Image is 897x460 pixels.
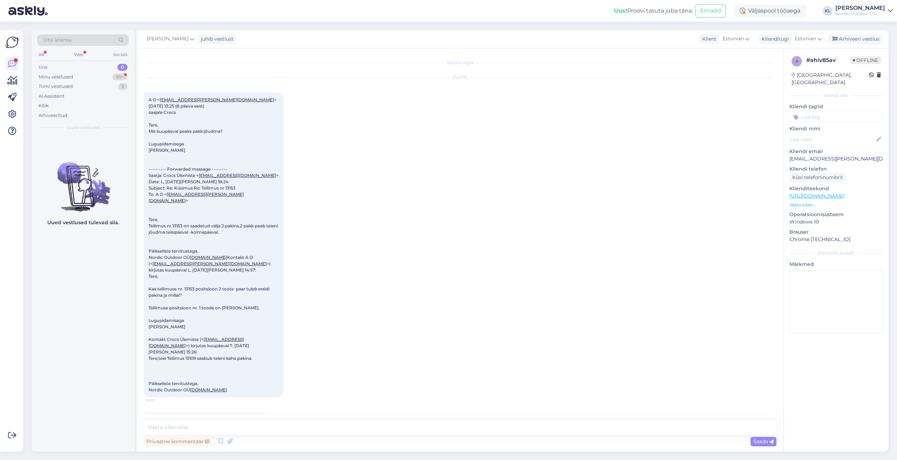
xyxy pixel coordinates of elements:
[789,250,883,256] div: [PERSON_NAME]
[789,148,883,155] p: Kliendi email
[144,74,776,81] div: [DATE]
[67,124,100,131] span: Uued vestlused
[823,6,833,16] div: KL
[112,74,128,81] div: 99+
[73,50,85,59] div: Web
[828,34,882,44] div: Arhiveeri vestlus
[614,7,693,15] div: Proovi tasuta juba täna:
[146,398,172,403] span: 16:50
[144,60,776,66] div: Vestlus algas
[850,56,881,64] span: Offline
[789,236,883,243] p: Chrome [TECHNICAL_ID]
[789,125,883,132] p: Kliendi nimi
[39,74,73,81] div: Minu vestlused
[39,102,49,109] div: Kõik
[789,193,844,199] a: [URL][DOMAIN_NAME]
[789,103,883,110] p: Kliendi tag'id
[118,83,128,90] div: 5
[759,35,789,43] div: Klienditugi
[795,35,816,43] span: Estonian
[734,5,806,17] div: Väljaspool tööaega
[789,173,846,182] div: Küsi telefoninumbrit
[149,97,279,392] span: A O < > [DATE] 13:25 (8 päeva eest) saajale Crocs Tere, Mis kuupäeval peaks pakk jõudma? Lugupida...
[190,387,227,392] a: [DOMAIN_NAME]
[144,437,212,446] div: Privaatne kommentaar
[696,4,726,18] button: Emailid
[753,438,774,445] span: Saada
[835,5,885,11] div: [PERSON_NAME]
[723,35,744,43] span: Estonian
[39,64,48,71] div: Uus
[32,150,135,213] img: No chats
[198,35,234,43] div: juhib vestlust
[789,185,883,192] p: Klienditeekond
[789,261,883,268] p: Märkmed
[160,97,274,102] a: [EMAIL_ADDRESS][PERSON_NAME][DOMAIN_NAME]
[47,219,119,226] p: Uued vestlused tulevad siia.
[117,64,128,71] div: 0
[6,36,19,49] img: Askly Logo
[199,173,276,178] a: [EMAIL_ADDRESS][DOMAIN_NAME]
[39,93,64,100] div: AI Assistent
[789,112,883,122] input: Lisa tag
[789,228,883,236] p: Brauser
[795,59,799,64] span: a
[790,136,875,143] input: Lisa nimi
[699,35,717,43] div: Klient
[149,192,244,203] a: [EMAIL_ADDRESS][PERSON_NAME][DOMAIN_NAME]
[112,50,129,59] div: Socials
[39,83,73,90] div: Tiimi vestlused
[147,35,189,43] span: [PERSON_NAME]
[152,261,267,266] a: [EMAIL_ADDRESS][PERSON_NAME][DOMAIN_NAME]
[789,202,883,208] p: Vaata edasi ...
[835,5,893,16] a: [PERSON_NAME]Nordic Outdoor OÜ
[789,211,883,218] p: Operatsioonisüsteem
[614,7,627,14] b: Uus!
[37,50,45,59] div: All
[39,112,67,119] div: Arhiveeritud
[789,218,883,226] p: Windows 10
[789,92,883,99] div: Kliendi info
[835,11,885,16] div: Nordic Outdoor OÜ
[190,255,227,260] a: [DOMAIN_NAME]
[806,56,850,64] div: # ahiv85av
[789,165,883,173] p: Kliendi telefon
[43,36,71,44] span: Otsi kliente
[789,155,883,163] p: [EMAIL_ADDRESS][PERSON_NAME][DOMAIN_NAME]
[792,71,869,86] div: [GEOGRAPHIC_DATA], [GEOGRAPHIC_DATA]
